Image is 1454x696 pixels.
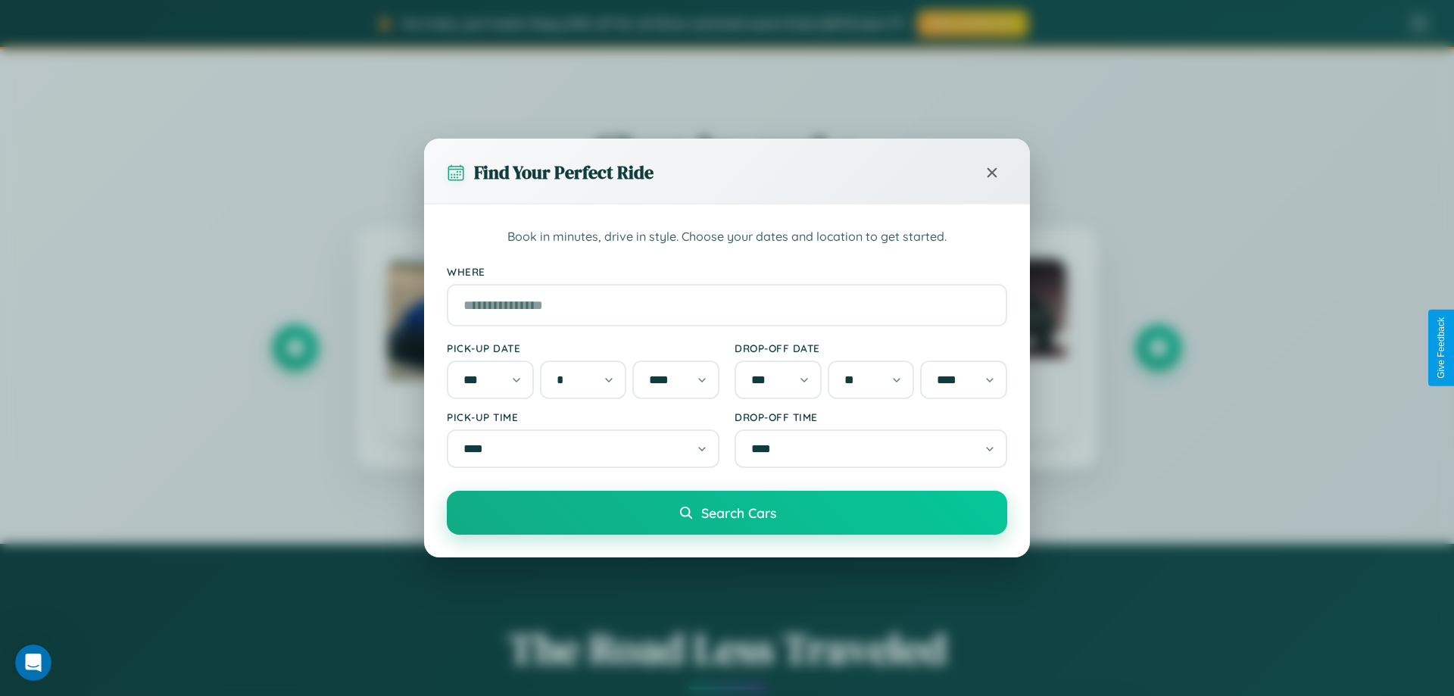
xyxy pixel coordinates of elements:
[474,160,654,185] h3: Find Your Perfect Ride
[447,227,1007,247] p: Book in minutes, drive in style. Choose your dates and location to get started.
[447,491,1007,535] button: Search Cars
[701,504,776,521] span: Search Cars
[735,410,1007,423] label: Drop-off Time
[447,342,719,354] label: Pick-up Date
[447,410,719,423] label: Pick-up Time
[735,342,1007,354] label: Drop-off Date
[447,265,1007,278] label: Where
